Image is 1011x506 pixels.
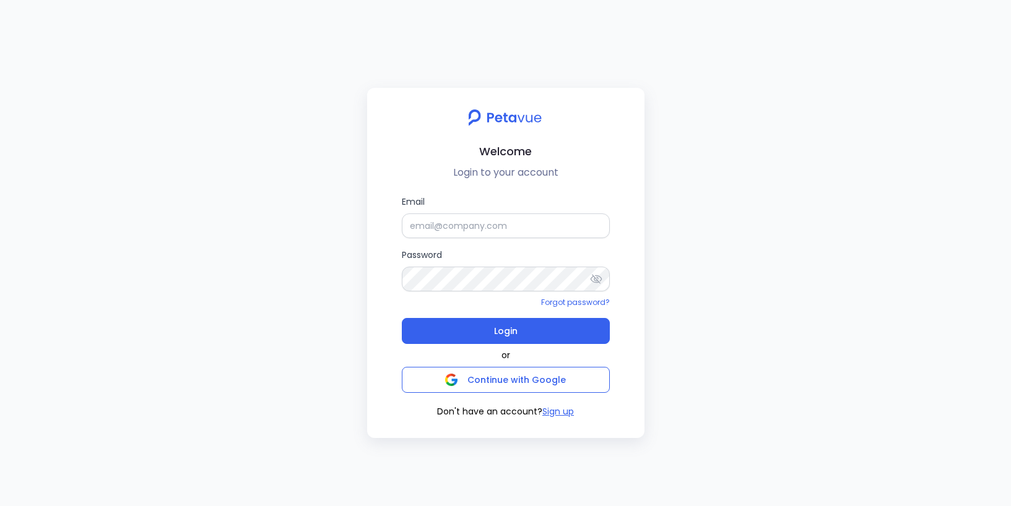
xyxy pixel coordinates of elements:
span: Don't have an account? [437,405,542,418]
button: Login [402,318,610,344]
label: Password [402,248,610,291]
input: Email [402,213,610,238]
a: Forgot password? [541,297,610,307]
span: Continue with Google [467,374,566,386]
span: or [501,349,510,362]
button: Continue with Google [402,367,610,393]
button: Sign up [542,405,574,418]
h2: Welcome [377,142,635,160]
img: petavue logo [461,103,550,132]
label: Email [402,195,610,238]
input: Password [402,267,610,291]
p: Login to your account [377,165,635,180]
span: Login [494,322,518,340]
